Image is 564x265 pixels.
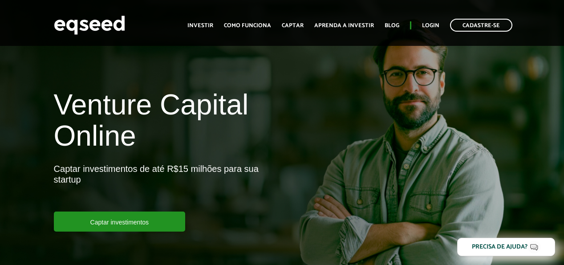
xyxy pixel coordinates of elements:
[224,23,271,29] a: Como funciona
[54,13,125,37] img: EqSeed
[54,212,186,232] a: Captar investimentos
[385,23,399,29] a: Blog
[187,23,213,29] a: Investir
[314,23,374,29] a: Aprenda a investir
[450,19,512,32] a: Cadastre-se
[282,23,304,29] a: Captar
[422,23,439,29] a: Login
[54,89,276,156] h1: Venture Capital Online
[54,163,276,212] p: Captar investimentos de até R$15 milhões para sua startup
